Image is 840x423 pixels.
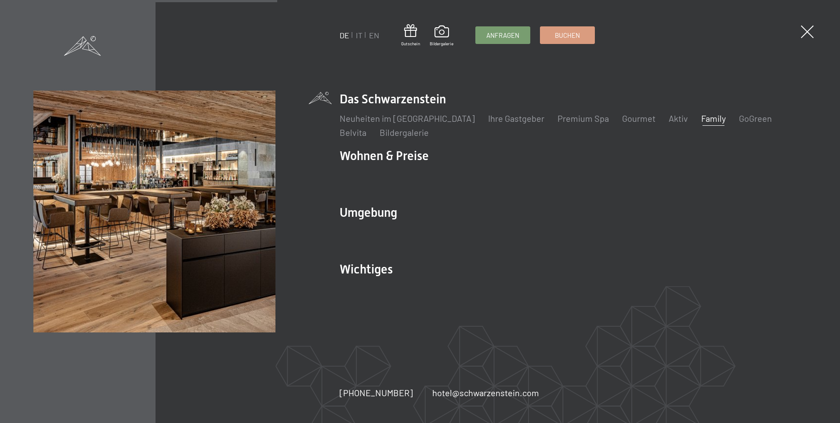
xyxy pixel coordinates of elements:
a: Gutschein [401,24,420,47]
a: Ihre Gastgeber [488,113,544,124]
a: Bildergalerie [430,26,453,47]
a: Gourmet [622,113,655,124]
a: [PHONE_NUMBER] [340,387,413,399]
a: GoGreen [739,113,772,124]
a: hotel@schwarzenstein.com [432,387,539,399]
a: Belvita [340,127,366,138]
span: Buchen [555,31,580,40]
a: DE [340,30,349,40]
a: Bildergalerie [380,127,429,138]
a: Family [701,113,726,124]
span: [PHONE_NUMBER] [340,387,413,398]
a: Aktiv [669,113,688,124]
a: Anfragen [476,27,530,44]
a: Neuheiten im [GEOGRAPHIC_DATA] [340,113,475,124]
span: Gutschein [401,40,420,47]
a: IT [356,30,362,40]
a: Buchen [540,27,594,44]
span: Bildergalerie [430,40,453,47]
a: EN [369,30,379,40]
span: Anfragen [486,31,519,40]
a: Premium Spa [558,113,609,124]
